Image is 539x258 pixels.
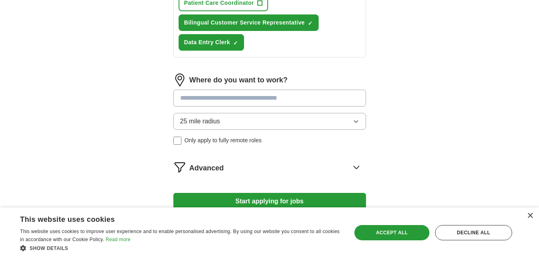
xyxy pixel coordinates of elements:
[527,213,533,219] div: Close
[106,237,130,242] a: Read more, opens a new window
[185,136,262,145] span: Only apply to fully remote roles
[20,229,340,242] span: This website uses cookies to improve user experience and to enable personalised advertising. By u...
[30,246,68,251] span: Show details
[20,244,342,252] div: Show details
[173,161,186,174] img: filter
[173,137,181,145] input: Only apply to fully remote roles
[173,193,366,210] button: Start applying for jobs
[179,14,319,31] button: Bilingual Customer Service Representative✓
[233,40,238,46] span: ✓
[173,74,186,86] img: location.png
[20,212,321,224] div: This website uses cookies
[435,225,512,240] div: Decline all
[173,113,366,130] button: 25 mile radius
[184,38,230,47] span: Data Entry Clerk
[189,75,288,86] label: Where do you want to work?
[179,34,244,51] button: Data Entry Clerk✓
[180,117,220,126] span: 25 mile radius
[189,163,224,174] span: Advanced
[354,225,429,240] div: Accept all
[308,20,313,27] span: ✓
[184,18,305,27] span: Bilingual Customer Service Representative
